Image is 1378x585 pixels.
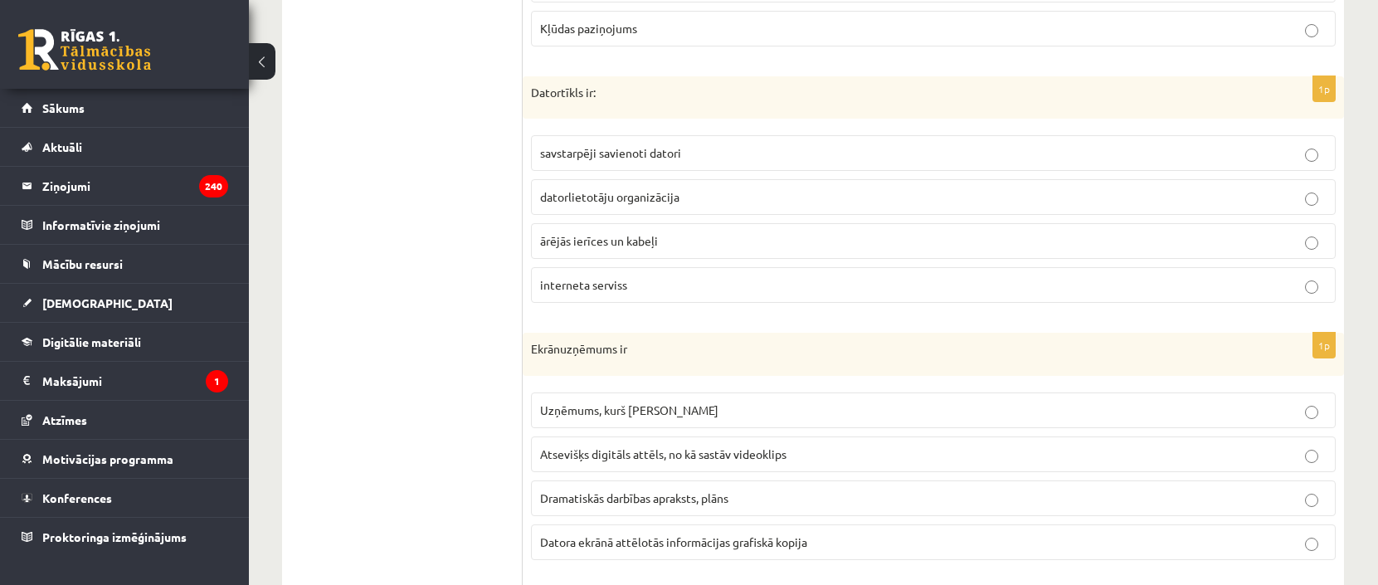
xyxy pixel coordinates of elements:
[540,446,786,461] span: Atsevišķs digitāls attēls, no kā sastāv videoklips
[1305,538,1318,551] input: Datora ekrānā attēlotās informācijas grafiskā kopija
[199,175,228,197] i: 240
[540,21,637,36] span: Kļūdas paziņojums
[22,206,228,244] a: Informatīvie ziņojumi
[1312,332,1336,358] p: 1p
[42,256,123,271] span: Mācību resursi
[42,490,112,505] span: Konferences
[42,100,85,115] span: Sākums
[22,518,228,556] a: Proktoringa izmēģinājums
[1305,149,1318,162] input: savstarpēji savienoti datori
[42,412,87,427] span: Atzīmes
[1305,24,1318,37] input: Kļūdas paziņojums
[22,128,228,166] a: Aktuāli
[1305,406,1318,419] input: Uzņēmums, kurš [PERSON_NAME]
[1305,193,1318,206] input: datorlietotāju organizācija
[42,295,173,310] span: [DEMOGRAPHIC_DATA]
[540,145,681,160] span: savstarpēji savienoti datori
[22,479,228,517] a: Konferences
[540,534,807,549] span: Datora ekrānā attēlotās informācijas grafiskā kopija
[22,362,228,400] a: Maksājumi1
[540,277,627,292] span: interneta serviss
[540,490,728,505] span: Dramatiskās darbības apraksts, plāns
[42,451,173,466] span: Motivācijas programma
[22,89,228,127] a: Sākums
[531,341,1253,358] p: Ekrānuzņēmums ir
[22,401,228,439] a: Atzīmes
[1305,494,1318,507] input: Dramatiskās darbības apraksts, plāns
[1305,280,1318,294] input: interneta serviss
[540,189,679,204] span: datorlietotāju organizācija
[42,362,228,400] legend: Maksājumi
[1305,236,1318,250] input: ārējās ierīces un kabeļi
[22,245,228,283] a: Mācību resursi
[1312,76,1336,102] p: 1p
[42,529,187,544] span: Proktoringa izmēģinājums
[42,334,141,349] span: Digitālie materiāli
[22,440,228,478] a: Motivācijas programma
[22,284,228,322] a: [DEMOGRAPHIC_DATA]
[18,29,151,71] a: Rīgas 1. Tālmācības vidusskola
[22,323,228,361] a: Digitālie materiāli
[1305,450,1318,463] input: Atsevišķs digitāls attēls, no kā sastāv videoklips
[540,233,658,248] span: ārējās ierīces un kabeļi
[540,402,718,417] span: Uzņēmums, kurš [PERSON_NAME]
[42,206,228,244] legend: Informatīvie ziņojumi
[42,139,82,154] span: Aktuāli
[531,85,1253,101] p: Datortīkls ir:
[206,370,228,392] i: 1
[22,167,228,205] a: Ziņojumi240
[42,167,228,205] legend: Ziņojumi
